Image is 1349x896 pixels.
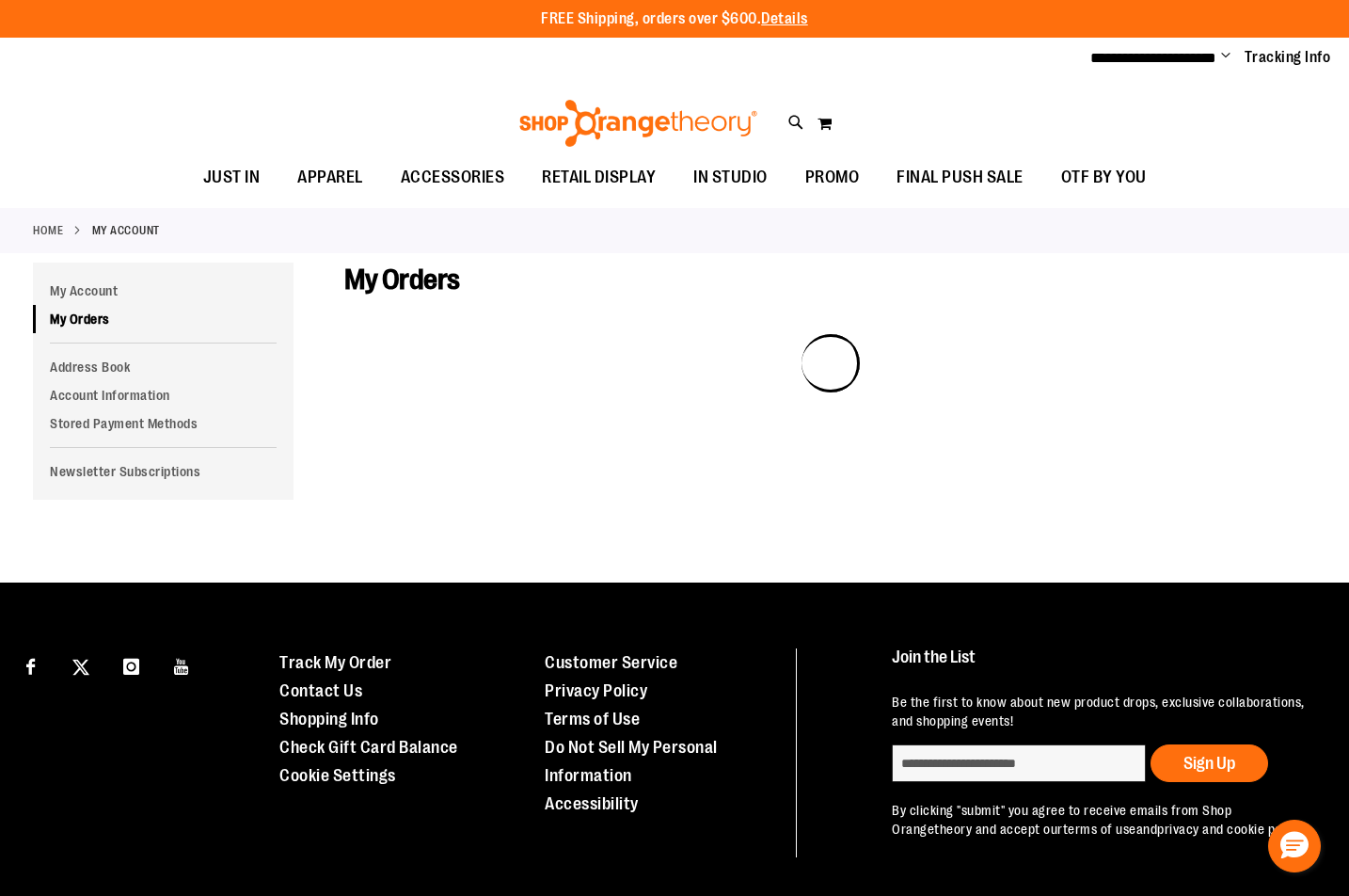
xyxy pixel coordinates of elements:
a: Privacy Policy [545,681,647,700]
span: ACCESSORIES [401,156,505,199]
h4: Join the List [892,648,1313,683]
span: IN STUDIO [693,156,768,199]
a: Stored Payment Methods [33,409,294,438]
span: FINAL PUSH SALE [897,156,1024,199]
a: APPAREL [278,156,382,200]
img: Shop Orangetheory [516,100,760,147]
a: privacy and cookie policy. [1157,822,1304,837]
span: Sign Up [1183,754,1235,773]
a: Home [33,222,63,239]
a: terms of use [1063,822,1136,837]
a: Visit our Facebook page [14,648,47,681]
button: Hello, have a question? Let’s chat. [1268,820,1321,872]
a: Cookie Settings [279,766,396,785]
p: By clicking "submit" you agree to receive emails from Shop Orangetheory and accept our and [892,801,1313,839]
a: Account Information [33,381,294,409]
a: PROMO [786,156,879,200]
span: APPAREL [297,156,363,199]
button: Sign Up [1151,744,1268,782]
a: ACCESSORIES [382,156,524,200]
a: IN STUDIO [674,156,786,200]
a: Address Book [33,353,294,381]
a: Details [761,10,808,27]
a: Check Gift Card Balance [279,738,458,757]
a: Do Not Sell My Personal Information [545,738,718,785]
a: Customer Service [545,653,677,672]
a: Accessibility [545,794,639,813]
span: JUST IN [203,156,261,199]
a: Terms of Use [545,710,640,728]
strong: My Account [92,222,160,239]
span: RETAIL DISPLAY [542,156,656,199]
a: Track My Order [279,653,391,672]
p: Be the first to know about new product drops, exclusive collaborations, and shopping events! [892,693,1313,730]
img: Twitter [72,659,89,676]
a: FINAL PUSH SALE [878,156,1042,200]
a: Shopping Info [279,710,379,728]
button: Account menu [1221,48,1230,67]
a: My Orders [33,305,294,333]
a: Visit our X page [65,648,98,681]
p: FREE Shipping, orders over $600. [541,8,808,30]
a: My Account [33,277,294,305]
a: Contact Us [279,681,362,700]
input: enter email [892,744,1146,782]
a: RETAIL DISPLAY [523,156,674,200]
a: Tracking Info [1245,47,1331,68]
a: Newsletter Subscriptions [33,457,294,486]
a: OTF BY YOU [1042,156,1166,200]
a: JUST IN [184,156,279,200]
span: My Orders [344,264,460,296]
a: Visit our Youtube page [166,648,198,681]
span: OTF BY YOU [1061,156,1147,199]
a: Visit our Instagram page [115,648,148,681]
span: PROMO [805,156,860,199]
